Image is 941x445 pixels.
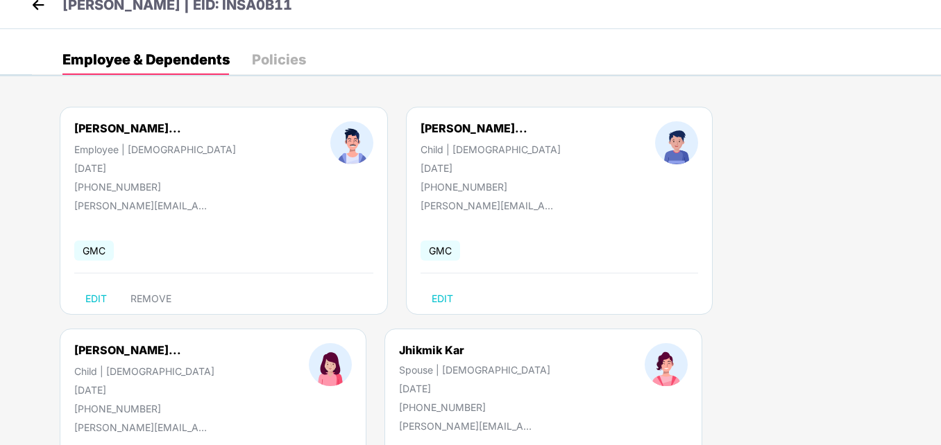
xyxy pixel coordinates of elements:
span: EDIT [432,293,453,304]
div: Employee | [DEMOGRAPHIC_DATA] [74,143,236,155]
div: Employee & Dependents [62,53,230,67]
div: [DATE] [74,384,214,396]
span: GMC [421,241,460,261]
div: Spouse | [DEMOGRAPHIC_DATA] [399,364,550,376]
img: profileImage [330,121,373,164]
div: [PHONE_NUMBER] [421,181,561,193]
div: [PHONE_NUMBER] [74,181,236,193]
div: [PERSON_NAME]... [74,121,181,135]
div: [PERSON_NAME]... [74,343,181,357]
div: Policies [252,53,306,67]
button: EDIT [421,288,464,310]
div: [PHONE_NUMBER] [74,403,214,415]
span: GMC [74,241,114,261]
div: Child | [DEMOGRAPHIC_DATA] [74,365,214,377]
div: [PERSON_NAME][EMAIL_ADDRESS][DOMAIN_NAME] [74,421,213,433]
span: REMOVE [130,293,171,304]
div: [PERSON_NAME]... [421,121,527,135]
img: profileImage [655,121,698,164]
div: [PERSON_NAME][EMAIL_ADDRESS][DOMAIN_NAME] [399,420,538,432]
div: Jhikmik Kar [399,343,550,357]
div: [DATE] [399,383,550,394]
div: [PHONE_NUMBER] [399,401,550,413]
span: EDIT [85,293,107,304]
img: profileImage [309,343,352,386]
button: EDIT [74,288,118,310]
div: [PERSON_NAME][EMAIL_ADDRESS][DOMAIN_NAME] [421,200,559,211]
div: [PERSON_NAME][EMAIL_ADDRESS][DOMAIN_NAME] [74,200,213,211]
div: Child | [DEMOGRAPHIC_DATA] [421,143,561,155]
div: [DATE] [74,162,236,174]
div: [DATE] [421,162,561,174]
img: profileImage [645,343,688,386]
button: REMOVE [119,288,183,310]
